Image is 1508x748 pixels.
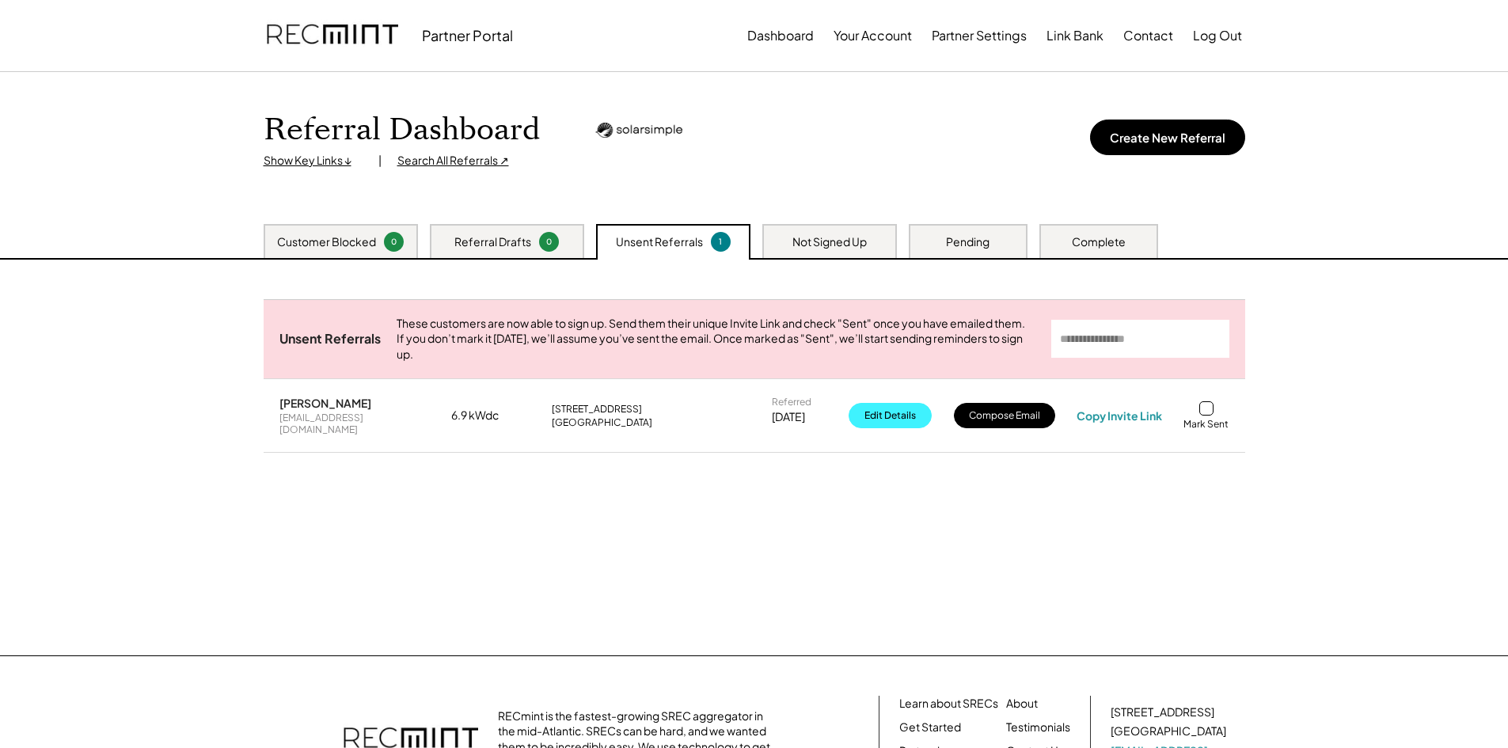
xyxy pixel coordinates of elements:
[552,403,642,416] div: [STREET_ADDRESS]
[1006,720,1070,735] a: Testimonials
[397,316,1035,363] div: These customers are now able to sign up. Send them their unique Invite Link and check "Sent" once...
[849,403,932,428] button: Edit Details
[747,20,814,51] button: Dashboard
[454,234,531,250] div: Referral Drafts
[378,153,382,169] div: |
[397,153,509,169] div: Search All Referrals ↗
[1090,120,1245,155] button: Create New Referral
[279,331,381,347] div: Unsent Referrals
[386,236,401,248] div: 0
[713,236,728,248] div: 1
[541,236,556,248] div: 0
[267,9,398,63] img: recmint-logotype%403x.png
[1006,696,1038,712] a: About
[1183,418,1229,431] div: Mark Sent
[1111,723,1226,739] div: [GEOGRAPHIC_DATA]
[1072,234,1126,250] div: Complete
[772,409,805,425] div: [DATE]
[899,696,998,712] a: Learn about SRECs
[1046,20,1103,51] button: Link Bank
[834,20,912,51] button: Your Account
[932,20,1027,51] button: Partner Settings
[954,403,1055,428] button: Compose Email
[264,153,363,169] div: Show Key Links ↓
[792,234,867,250] div: Not Signed Up
[772,396,811,408] div: Referred
[264,112,540,149] h1: Referral Dashboard
[279,412,430,436] div: [EMAIL_ADDRESS][DOMAIN_NAME]
[1193,20,1242,51] button: Log Out
[1077,408,1162,423] div: Copy Invite Link
[279,396,371,410] div: [PERSON_NAME]
[899,720,961,735] a: Get Started
[451,408,530,423] div: 6.9 kWdc
[595,123,682,138] img: Logo_Horizontal-Black.png
[277,234,376,250] div: Customer Blocked
[1111,704,1214,720] div: [STREET_ADDRESS]
[422,26,513,44] div: Partner Portal
[552,416,652,429] div: [GEOGRAPHIC_DATA]
[1123,20,1173,51] button: Contact
[946,234,990,250] div: Pending
[616,234,703,250] div: Unsent Referrals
